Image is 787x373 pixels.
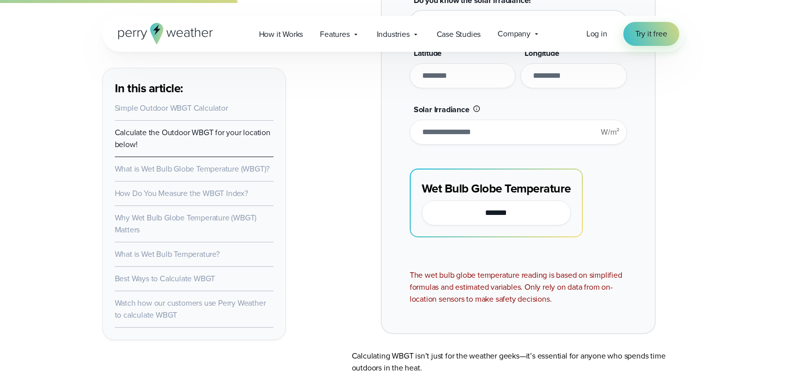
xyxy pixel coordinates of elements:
a: Watch how our customers use Perry Weather to calculate WBGT [115,297,266,321]
h3: In this article: [115,80,273,96]
a: What is Wet Bulb Globe Temperature (WBGT)? [115,163,270,175]
a: Calculate the Outdoor WBGT for your location below! [115,127,270,150]
a: Best Ways to Calculate WBGT [115,273,216,284]
span: Longitude [525,47,559,59]
span: How it Works [259,28,303,40]
span: Case Studies [437,28,481,40]
a: How it Works [251,24,312,44]
span: Solar Irradiance [414,104,470,115]
a: Case Studies [428,24,490,44]
span: Log in [586,28,607,39]
span: Latitude [414,47,442,59]
span: Features [320,28,349,40]
div: The wet bulb globe temperature reading is based on simplified formulas and estimated variables. O... [410,269,627,305]
a: Why Wet Bulb Globe Temperature (WBGT) Matters [115,212,257,235]
a: How Do You Measure the WBGT Index? [115,187,248,199]
a: What is Wet Bulb Temperature? [115,248,220,260]
span: Company [498,28,530,40]
a: Try it free [623,22,679,46]
a: Log in [586,28,607,40]
a: Simple Outdoor WBGT Calculator [115,102,228,114]
span: Industries [377,28,410,40]
span: Try it free [635,28,667,40]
